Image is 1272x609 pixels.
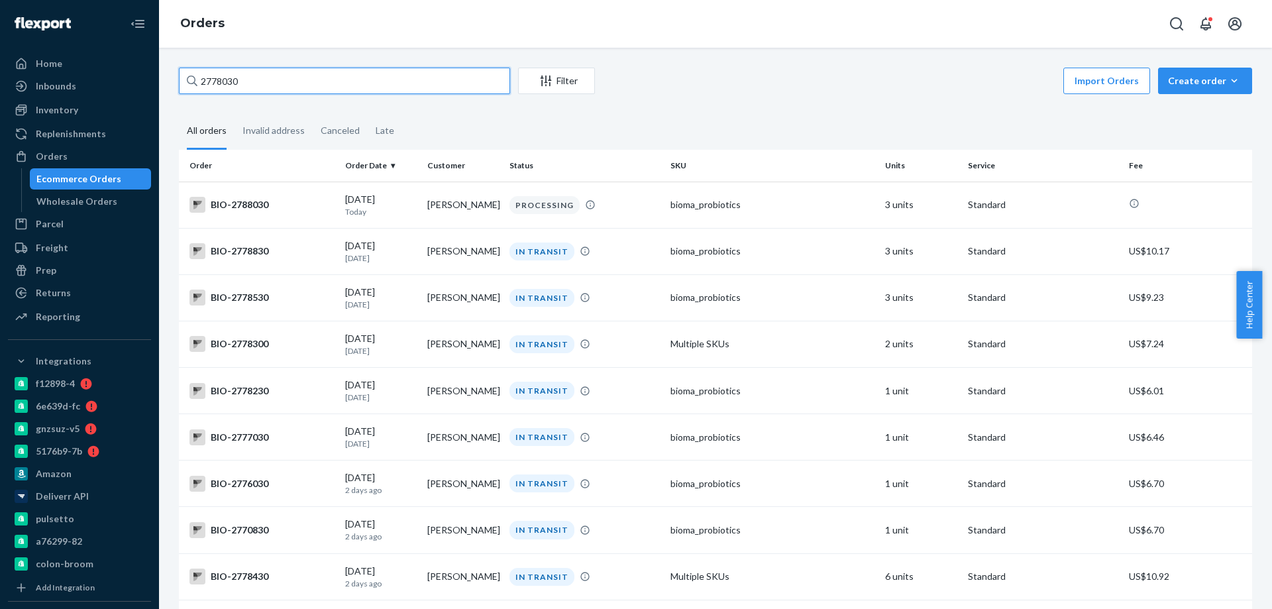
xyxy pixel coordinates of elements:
div: BIO-2778530 [189,290,335,305]
a: Ecommerce Orders [30,168,152,190]
div: IN TRANSIT [509,474,574,492]
td: 3 units [880,182,962,228]
div: Prep [36,264,56,277]
p: Today [345,206,417,217]
div: [DATE] [345,425,417,449]
div: [DATE] [345,565,417,589]
td: US$10.92 [1124,553,1252,600]
a: Orders [8,146,151,167]
div: IN TRANSIT [509,243,574,260]
div: [DATE] [345,332,417,357]
div: Freight [36,241,68,254]
a: Amazon [8,463,151,484]
div: BIO-2778230 [189,383,335,399]
p: Standard [968,291,1118,304]
td: Multiple SKUs [665,553,880,600]
a: Inbounds [8,76,151,97]
img: Flexport logo [15,17,71,30]
button: Open notifications [1192,11,1219,37]
td: US$6.70 [1124,507,1252,553]
p: [DATE] [345,345,417,357]
div: f12898-4 [36,377,75,390]
div: [DATE] [345,378,417,403]
td: US$7.24 [1124,321,1252,367]
a: Wholesale Orders [30,191,152,212]
div: bioma_probiotics [670,431,874,444]
p: Standard [968,570,1118,583]
div: Create order [1168,74,1242,87]
div: 5176b9-7b [36,445,82,458]
th: Order [179,150,340,182]
p: [DATE] [345,252,417,264]
button: Integrations [8,351,151,372]
div: BIO-2778300 [189,336,335,352]
div: IN TRANSIT [509,382,574,400]
ol: breadcrumbs [170,5,235,43]
div: [DATE] [345,471,417,496]
div: bioma_probiotics [670,477,874,490]
div: Customer [427,160,499,171]
th: Fee [1124,150,1252,182]
div: IN TRANSIT [509,428,574,446]
td: US$6.70 [1124,461,1252,507]
div: IN TRANSIT [509,521,574,539]
p: [DATE] [345,392,417,403]
td: Multiple SKUs [665,321,880,367]
div: BIO-2788030 [189,197,335,213]
p: Standard [968,337,1118,351]
div: Reporting [36,310,80,323]
div: Ecommerce Orders [36,172,121,186]
div: a76299-82 [36,535,82,548]
div: bioma_probiotics [670,198,874,211]
button: Close Navigation [125,11,151,37]
p: Standard [968,524,1118,537]
td: 2 units [880,321,962,367]
div: gnzsuz-v5 [36,422,79,435]
td: 1 unit [880,461,962,507]
div: IN TRANSIT [509,335,574,353]
button: Open Search Box [1163,11,1190,37]
th: Order Date [340,150,422,182]
a: Freight [8,237,151,258]
div: pulsetto [36,512,74,526]
a: Inventory [8,99,151,121]
td: US$9.23 [1124,274,1252,321]
a: pulsetto [8,508,151,529]
p: 2 days ago [345,578,417,589]
button: Open account menu [1222,11,1248,37]
a: Parcel [8,213,151,235]
a: Replenishments [8,123,151,144]
th: Service [963,150,1124,182]
td: 6 units [880,553,962,600]
div: Wholesale Orders [36,195,117,208]
div: Inbounds [36,80,76,93]
p: Standard [968,477,1118,490]
div: bioma_probiotics [670,245,874,258]
button: Filter [518,68,595,94]
div: Deliverr API [36,490,89,503]
a: 5176b9-7b [8,441,151,462]
p: Standard [968,245,1118,258]
a: Deliverr API [8,486,151,507]
a: Reporting [8,306,151,327]
div: BIO-2778830 [189,243,335,259]
input: Search orders [179,68,510,94]
td: [PERSON_NAME] [422,414,504,461]
p: [DATE] [345,299,417,310]
div: Late [376,113,394,148]
p: Standard [968,431,1118,444]
div: [DATE] [345,239,417,264]
div: IN TRANSIT [509,289,574,307]
a: Home [8,53,151,74]
div: Inventory [36,103,78,117]
td: [PERSON_NAME] [422,507,504,553]
div: BIO-2778430 [189,569,335,584]
td: US$6.46 [1124,414,1252,461]
div: Integrations [36,355,91,368]
div: Replenishments [36,127,106,140]
button: Help Center [1236,271,1262,339]
p: [DATE] [345,438,417,449]
td: [PERSON_NAME] [422,553,504,600]
a: gnzsuz-v5 [8,418,151,439]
